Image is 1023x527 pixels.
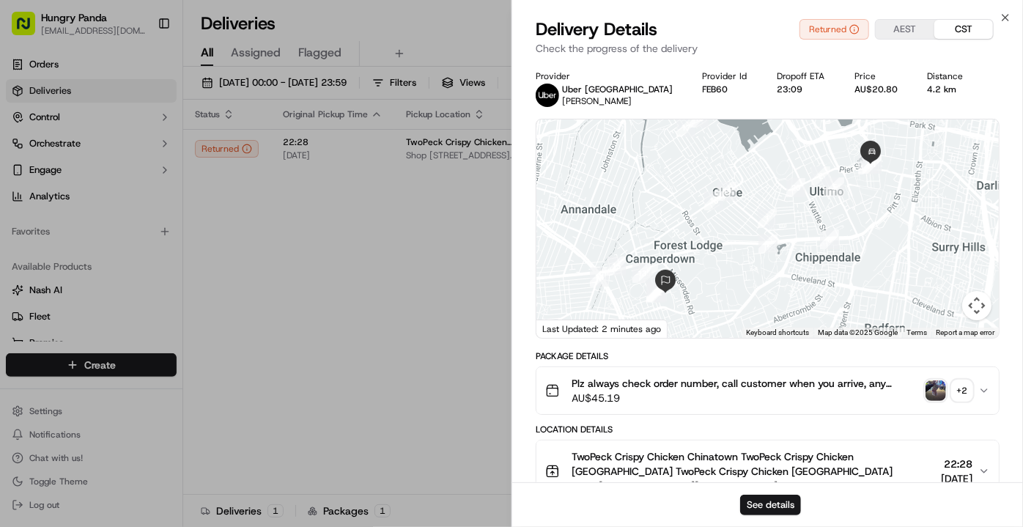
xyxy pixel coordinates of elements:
[66,139,240,154] div: Start new chat
[572,376,920,391] span: Plz always check order number, call customer when you arrive, any delivery issues, Contact WhatsA...
[777,70,831,82] div: Dropoff ETA
[703,70,754,82] div: Provider Id
[15,328,26,340] div: 📗
[639,264,658,283] div: 8
[876,20,934,39] button: AEST
[607,257,626,276] div: 15
[854,70,904,82] div: Price
[632,264,651,283] div: 13
[818,328,898,336] span: Map data ©2025 Google
[572,479,935,493] span: Shop [STREET_ADDRESS][PERSON_NAME]
[122,266,127,278] span: •
[139,327,235,342] span: API Documentation
[29,327,112,342] span: Knowledge Base
[717,182,736,201] div: 19
[130,226,164,238] span: 8月27日
[103,362,177,374] a: Powered byPylon
[858,155,877,174] div: 4
[31,139,57,166] img: 1727276513143-84d647e1-66c0-4f92-a045-3c9f9f5dfd92
[572,449,935,479] span: TwoPeck Crispy Chicken Chinatown TwoPeck Crispy Chicken [GEOGRAPHIC_DATA] TwoPeck Crispy Chicken ...
[926,380,946,401] img: photo_proof_of_pickup image
[746,328,809,338] button: Keyboard shortcuts
[562,95,632,107] span: [PERSON_NAME]
[536,41,1000,56] p: Check the progress of the delivery
[777,84,831,95] div: 23:09
[536,70,679,82] div: Provider
[15,190,98,202] div: Past conversations
[703,84,728,95] button: FEB60
[15,252,38,276] img: Bea Lacdao
[146,363,177,374] span: Pylon
[29,227,41,239] img: 1736555255976-a54dd68f-1ca7-489b-9aae-adbdc363a1c4
[66,154,202,166] div: We're available if you need us!
[928,70,970,82] div: Distance
[590,268,609,287] div: 14
[906,328,927,336] a: Terms (opens in new tab)
[934,20,993,39] button: CST
[952,380,972,401] div: + 2
[29,267,41,279] img: 1736555255976-a54dd68f-1ca7-489b-9aae-adbdc363a1c4
[540,319,588,338] img: Google
[536,424,1000,435] div: Location Details
[740,495,801,515] button: See details
[854,84,904,95] div: AU$20.80
[562,84,673,95] p: Uber [GEOGRAPHIC_DATA]
[825,177,844,196] div: 5
[928,84,970,95] div: 4.2 km
[9,321,118,347] a: 📗Knowledge Base
[676,118,695,137] div: 17
[38,94,264,109] input: Got a question? Start typing here...
[941,457,972,471] span: 22:28
[863,155,882,174] div: 21
[758,209,777,228] div: 1
[15,213,38,236] img: Asif Zaman Khan
[536,84,559,107] img: uber-new-logo.jpeg
[227,187,267,204] button: See all
[130,266,164,278] span: 8月19日
[648,283,667,302] div: 12
[646,283,665,302] div: 11
[15,14,44,43] img: Nash
[536,441,999,502] button: TwoPeck Crispy Chicken Chinatown TwoPeck Crispy Chicken [GEOGRAPHIC_DATA] TwoPeck Crispy Chicken ...
[936,328,994,336] a: Report a map error
[811,166,830,185] div: 2
[15,139,41,166] img: 1736555255976-a54dd68f-1ca7-489b-9aae-adbdc363a1c4
[704,191,723,210] div: 16
[536,320,668,338] div: Last Updated: 2 minutes ago
[122,226,127,238] span: •
[118,321,241,347] a: 💻API Documentation
[124,328,136,340] div: 💻
[540,319,588,338] a: Open this area in Google Maps (opens a new window)
[572,391,920,405] span: AU$45.19
[820,230,839,249] div: 6
[249,144,267,161] button: Start new chat
[962,291,991,320] button: Map camera controls
[536,367,999,414] button: Plz always check order number, call customer when you arrive, any delivery issues, Contact WhatsA...
[45,266,119,278] span: [PERSON_NAME]
[536,18,657,41] span: Delivery Details
[941,471,972,486] span: [DATE]
[536,350,1000,362] div: Package Details
[786,178,805,197] div: 20
[45,226,119,238] span: [PERSON_NAME]
[15,58,267,81] p: Welcome 👋
[758,235,778,254] div: 7
[926,380,972,401] button: photo_proof_of_pickup image+2
[799,19,869,40] button: Returned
